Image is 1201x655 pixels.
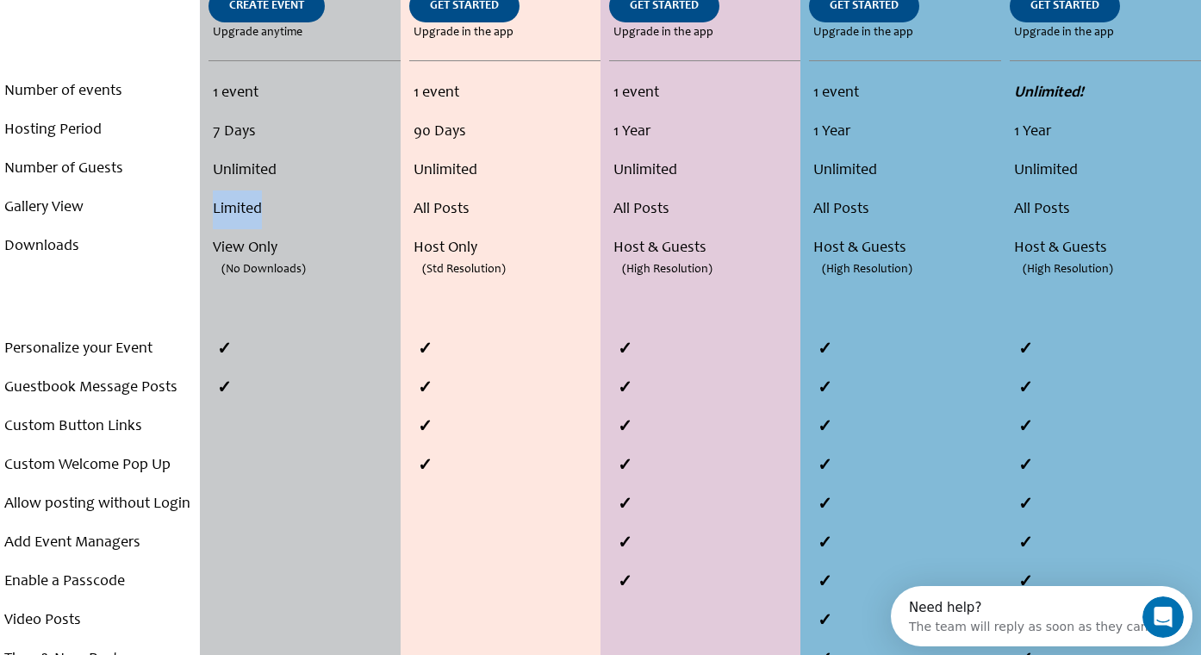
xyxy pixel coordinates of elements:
[4,228,196,266] li: Downloads
[213,190,395,229] li: Limited
[414,22,513,43] span: Upgrade in the app
[613,229,796,268] li: Host & Guests
[213,74,395,113] li: 1 event
[18,15,258,28] div: Need help?
[813,152,996,190] li: Unlimited
[822,251,912,290] span: (High Resolution)
[4,602,196,640] li: Video Posts
[4,189,196,228] li: Gallery View
[1014,229,1197,268] li: Host & Guests
[813,229,996,268] li: Host & Guests
[813,74,996,113] li: 1 event
[213,113,395,152] li: 7 Days
[414,190,596,229] li: All Posts
[4,111,196,150] li: Hosting Period
[414,74,596,113] li: 1 event
[98,27,102,39] span: .
[813,190,996,229] li: All Posts
[1014,190,1197,229] li: All Posts
[4,369,196,408] li: Guestbook Message Posts
[1014,113,1197,152] li: 1 Year
[4,72,196,111] li: Number of events
[4,563,196,602] li: Enable a Passcode
[422,251,506,290] span: (Std Resolution)
[4,150,196,189] li: Number of Guests
[213,229,395,268] li: View Only
[4,524,196,563] li: Add Event Managers
[18,28,258,47] div: The team will reply as soon as they can
[221,251,306,290] span: (No Downloads)
[4,485,196,524] li: Allow posting without Login
[414,229,596,268] li: Host Only
[7,7,308,54] div: Open Intercom Messenger
[613,190,796,229] li: All Posts
[4,408,196,446] li: Custom Button Links
[613,113,796,152] li: 1 Year
[1014,152,1197,190] li: Unlimited
[414,152,596,190] li: Unlimited
[414,113,596,152] li: 90 Days
[1023,251,1113,290] span: (High Resolution)
[813,22,913,43] span: Upgrade in the app
[4,446,196,485] li: Custom Welcome Pop Up
[4,330,196,369] li: Personalize your Event
[613,152,796,190] li: Unlimited
[1142,596,1184,638] iframe: Intercom live chat
[1014,85,1084,101] strong: Unlimited!
[213,152,395,190] li: Unlimited
[213,22,302,43] span: Upgrade anytime
[622,251,713,290] span: (High Resolution)
[891,586,1192,646] iframe: Intercom live chat discovery launcher
[813,113,996,152] li: 1 Year
[1014,22,1114,43] span: Upgrade in the app
[613,74,796,113] li: 1 event
[613,22,713,43] span: Upgrade in the app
